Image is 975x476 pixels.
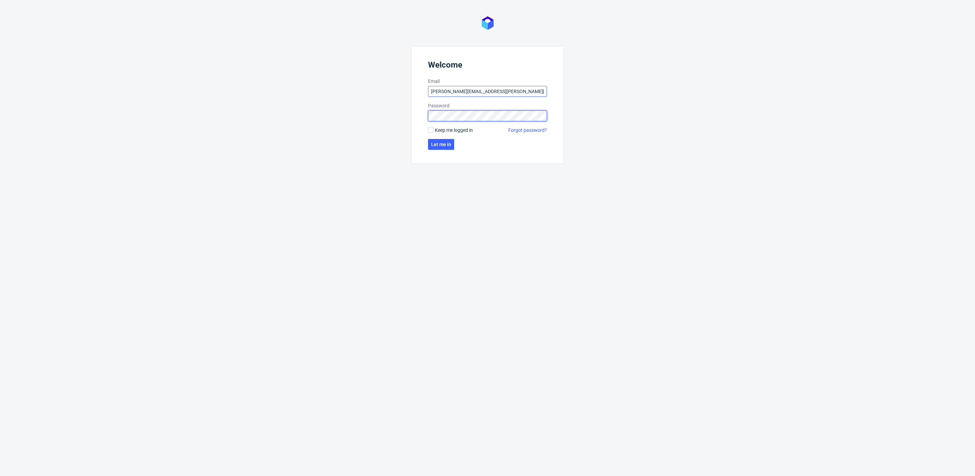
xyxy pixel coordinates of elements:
[428,78,547,85] label: Email
[428,102,547,109] label: Password
[428,139,454,150] button: Let me in
[431,142,451,147] span: Let me in
[435,127,473,134] span: Keep me logged in
[508,127,547,134] a: Forgot password?
[428,86,547,97] input: you@youremail.com
[428,60,547,72] header: Welcome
